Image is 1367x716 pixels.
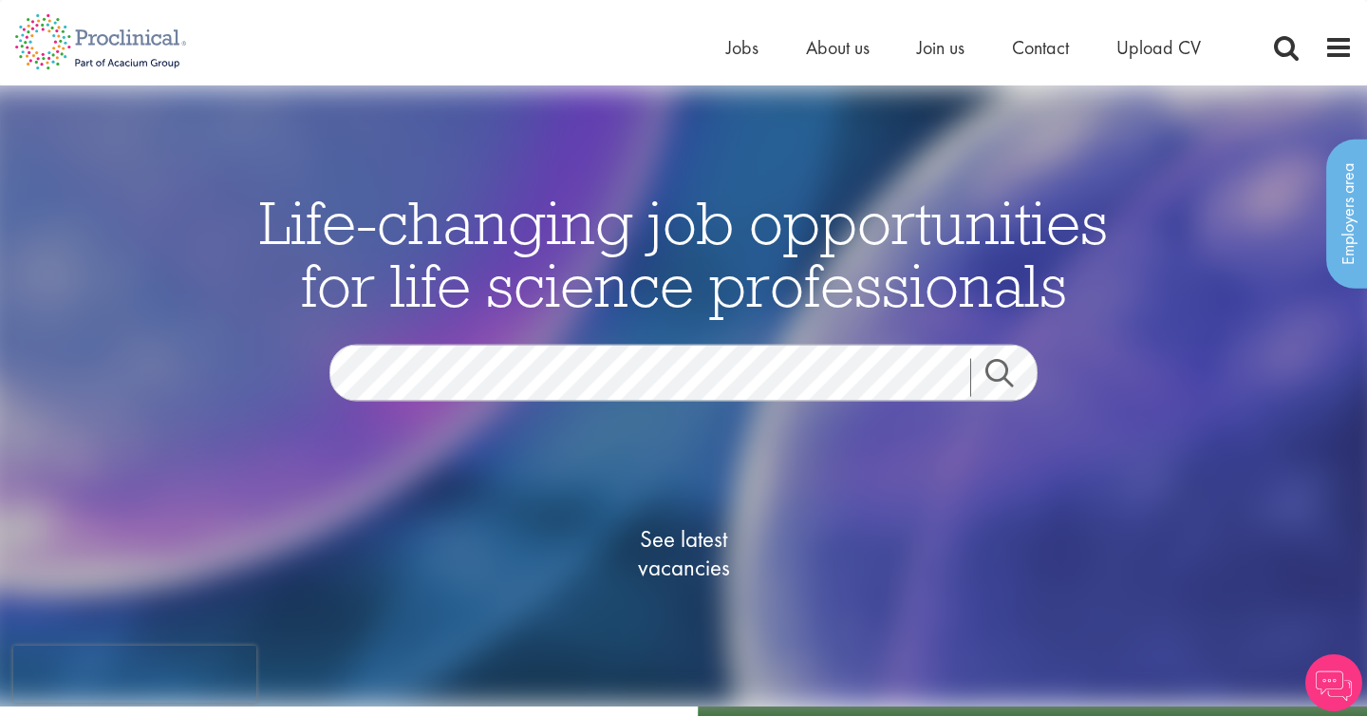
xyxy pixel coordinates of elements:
[259,183,1108,322] span: Life-changing job opportunities for life science professionals
[589,524,778,581] span: See latest vacancies
[917,35,964,60] a: Join us
[1116,35,1201,60] a: Upload CV
[13,646,256,703] iframe: reCAPTCHA
[1012,35,1069,60] a: Contact
[1305,654,1362,711] img: Chatbot
[970,358,1052,396] a: Job search submit button
[806,35,870,60] a: About us
[726,35,758,60] a: Jobs
[589,448,778,657] a: See latestvacancies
